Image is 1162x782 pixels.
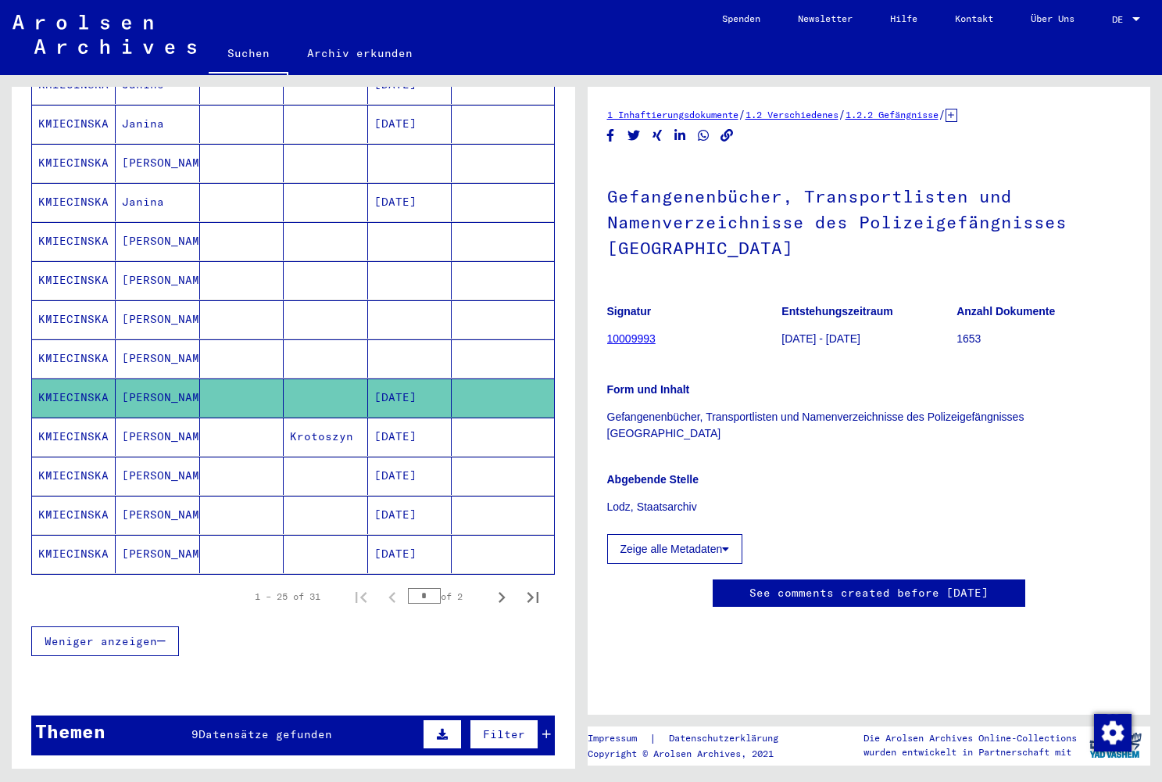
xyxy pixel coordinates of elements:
[32,339,116,378] mat-cell: KMIECINSKA
[116,496,199,534] mat-cell: [PERSON_NAME]
[32,535,116,573] mat-cell: KMIECINSKA
[517,581,549,612] button: Last page
[656,730,797,747] a: Datenschutzerklärung
[1086,726,1145,765] img: yv_logo.png
[32,183,116,221] mat-cell: KMIECINSKA
[607,383,690,396] b: Form und Inhalt
[116,222,199,260] mat-cell: [PERSON_NAME]
[32,144,116,182] mat-cell: KMIECINSKA
[32,457,116,495] mat-cell: KMIECINSKA
[255,590,320,604] div: 1 – 25 of 31
[288,34,431,72] a: Archiv erkunden
[1094,714,1132,752] img: Zustimmung ändern
[695,126,712,145] button: Share on WhatsApp
[116,183,199,221] mat-cell: Janina
[939,107,946,121] span: /
[649,126,666,145] button: Share on Xing
[377,581,408,612] button: Previous page
[368,378,452,417] mat-cell: [DATE]
[116,261,199,300] mat-cell: [PERSON_NAME]
[607,409,1132,442] p: Gefangenenbücher, Transportlisten und Namenverzeichnisse des Polizeigefängnisses [GEOGRAPHIC_DATA]
[846,109,939,120] a: 1.2.2 Gefängnisse
[781,331,956,347] p: [DATE] - [DATE]
[116,418,199,456] mat-cell: [PERSON_NAME]
[607,305,652,317] b: Signatur
[838,107,846,121] span: /
[209,34,288,75] a: Suchen
[32,300,116,339] mat-cell: KMIECINSKA
[368,183,452,221] mat-cell: [DATE]
[738,107,745,121] span: /
[116,105,199,143] mat-cell: Janina
[116,300,199,339] mat-cell: [PERSON_NAME]
[368,418,452,456] mat-cell: [DATE]
[368,105,452,143] mat-cell: [DATE]
[32,105,116,143] mat-cell: KMIECINSKA
[863,745,1077,759] p: wurden entwickelt in Partnerschaft mit
[607,499,1132,515] p: Lodz, Staatsarchiv
[602,126,619,145] button: Share on Facebook
[368,457,452,495] mat-cell: [DATE]
[284,418,367,456] mat-cell: Krotoszyn
[672,126,688,145] button: Share on LinkedIn
[345,581,377,612] button: First page
[368,496,452,534] mat-cell: [DATE]
[749,585,989,601] a: See comments created before [DATE]
[588,730,797,747] div: |
[956,331,1131,347] p: 1653
[863,731,1077,745] p: Die Arolsen Archives Online-Collections
[956,305,1055,317] b: Anzahl Dokumente
[781,305,892,317] b: Entstehungszeitraum
[32,378,116,417] mat-cell: KMIECINSKA
[116,339,199,378] mat-cell: [PERSON_NAME]
[607,534,743,564] button: Zeige alle Metadaten
[588,730,649,747] a: Impressum
[483,727,525,741] span: Filter
[368,535,452,573] mat-cell: [DATE]
[745,109,838,120] a: 1.2 Verschiedenes
[607,160,1132,281] h1: Gefangenenbücher, Transportlisten und Namenverzeichnisse des Polizeigefängnisses [GEOGRAPHIC_DATA]
[116,535,199,573] mat-cell: [PERSON_NAME]
[13,15,196,54] img: Arolsen_neg.svg
[116,457,199,495] mat-cell: [PERSON_NAME]
[31,626,179,656] button: Weniger anzeigen
[607,473,699,486] b: Abgebende Stelle
[32,496,116,534] mat-cell: KMIECINSKA
[607,109,738,120] a: 1 Inhaftierungsdokumente
[408,589,486,604] div: of 2
[1112,14,1129,25] span: DE
[45,634,157,648] span: Weniger anzeigen
[626,126,642,145] button: Share on Twitter
[32,418,116,456] mat-cell: KMIECINSKA
[719,126,735,145] button: Copy link
[486,581,517,612] button: Next page
[588,747,797,761] p: Copyright © Arolsen Archives, 2021
[32,222,116,260] mat-cell: KMIECINSKA
[116,144,199,182] mat-cell: [PERSON_NAME]
[32,261,116,300] mat-cell: KMIECINSKA
[198,727,332,741] span: Datensätze gefunden
[470,719,538,749] button: Filter
[116,378,199,417] mat-cell: [PERSON_NAME]
[607,332,656,345] a: 10009993
[191,727,198,741] span: 9
[35,717,105,745] div: Themen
